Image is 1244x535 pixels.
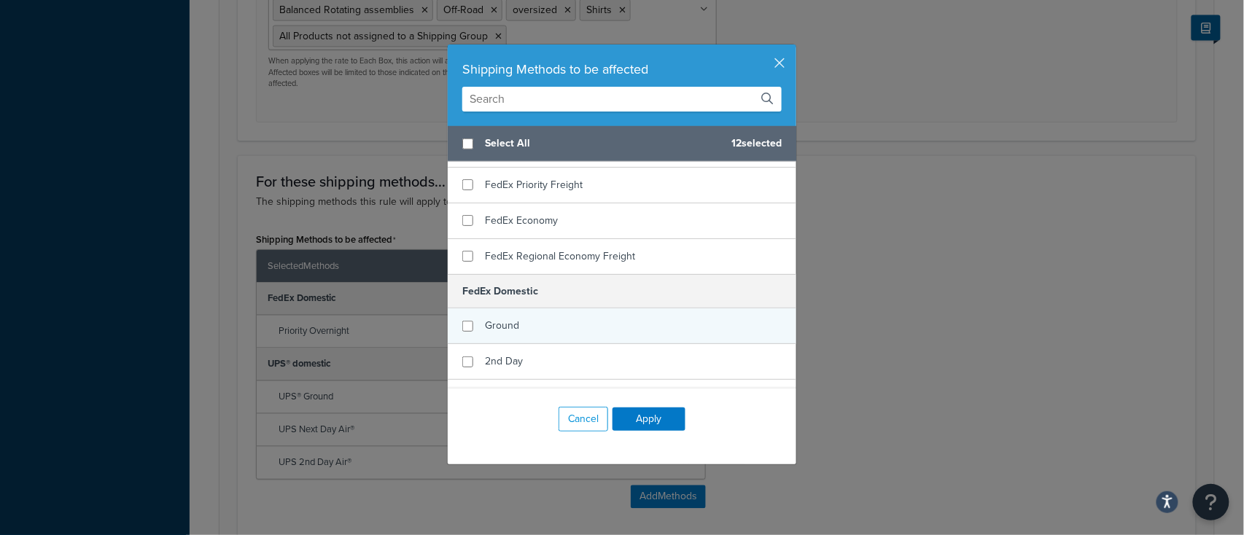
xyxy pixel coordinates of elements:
[448,274,796,308] h5: FedEx Domestic
[462,59,782,79] div: Shipping Methods to be affected
[485,213,558,228] span: FedEx Economy
[448,126,796,162] div: 12 selected
[485,249,635,264] span: FedEx Regional Economy Freight
[485,354,523,369] span: 2nd Day
[559,407,608,431] button: Cancel
[462,87,782,112] input: Search
[485,318,519,333] span: Ground
[485,133,720,154] span: Select All
[485,177,583,192] span: FedEx Priority Freight
[613,407,685,431] button: Apply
